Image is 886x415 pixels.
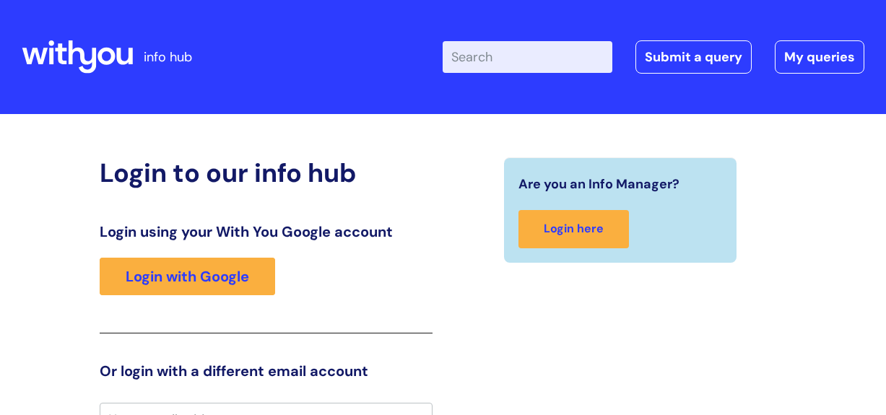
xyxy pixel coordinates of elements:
[635,40,752,74] a: Submit a query
[100,258,275,295] a: Login with Google
[518,210,629,248] a: Login here
[144,45,192,69] p: info hub
[100,157,432,188] h2: Login to our info hub
[100,223,432,240] h3: Login using your With You Google account
[775,40,864,74] a: My queries
[443,41,612,73] input: Search
[100,362,432,380] h3: Or login with a different email account
[518,172,679,196] span: Are you an Info Manager?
